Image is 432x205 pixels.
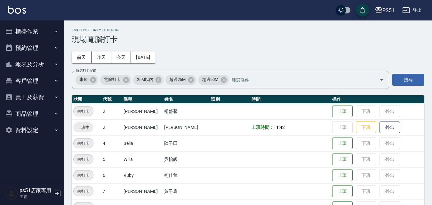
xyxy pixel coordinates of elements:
[74,188,93,195] span: 未打卡
[74,108,93,115] span: 未打卡
[72,51,92,63] button: 前天
[332,106,353,117] button: 上班
[111,51,131,63] button: 今天
[5,187,18,200] img: Person
[100,76,124,83] span: 電腦打卡
[163,167,210,183] td: 柯佳萱
[332,170,353,181] button: 上班
[122,151,162,167] td: Willa
[73,124,93,131] span: 上班中
[101,119,122,135] td: 2
[122,135,162,151] td: Bella
[101,151,122,167] td: 5
[3,122,61,138] button: 資料設定
[163,135,210,151] td: 陳子田
[331,95,424,104] th: 操作
[332,138,353,149] button: 上班
[131,51,155,63] button: [DATE]
[122,95,162,104] th: 暱稱
[122,183,162,199] td: [PERSON_NAME]
[165,76,189,83] span: 超過25M
[392,74,424,86] button: 搜尋
[92,51,111,63] button: 昨天
[101,95,122,104] th: 代號
[380,122,400,133] button: 外出
[74,140,93,147] span: 未打卡
[76,75,98,85] div: 未知
[3,106,61,122] button: 商品管理
[163,119,210,135] td: [PERSON_NAME]
[20,194,52,200] p: 主管
[332,185,353,197] button: 上班
[101,167,122,183] td: 6
[372,4,397,17] button: PS51
[72,95,101,104] th: 狀態
[133,75,164,85] div: 25M以內
[3,89,61,106] button: 員工及薪資
[3,40,61,56] button: 預約管理
[252,125,274,130] b: 上班時間：
[122,119,162,135] td: [PERSON_NAME]
[209,95,250,104] th: 班別
[3,23,61,40] button: 櫃檯作業
[122,167,162,183] td: Ruby
[122,103,162,119] td: [PERSON_NAME]
[356,4,369,17] button: save
[3,56,61,73] button: 報表及分析
[163,95,210,104] th: 姓名
[230,74,368,85] input: 篩選條件
[100,75,131,85] div: 電腦打卡
[332,154,353,165] button: 上班
[76,68,96,73] label: 篩選打卡記錄
[133,76,157,83] span: 25M以內
[72,28,424,32] h2: Employee Daily Clock In
[274,125,285,130] span: 11:42
[163,183,210,199] td: 黃子庭
[20,187,52,194] h5: ps51店家專用
[165,75,196,85] div: 超過25M
[3,73,61,89] button: 客戶管理
[382,6,395,14] div: PS51
[8,6,26,14] img: Logo
[76,76,92,83] span: 未知
[101,183,122,199] td: 7
[74,156,93,163] span: 未打卡
[198,75,229,85] div: 超過50M
[101,103,122,119] td: 2
[400,4,424,16] button: 登出
[250,95,331,104] th: 時間
[163,151,210,167] td: 吳怡靚
[101,135,122,151] td: 4
[72,35,424,44] h3: 現場電腦打卡
[198,76,222,83] span: 超過50M
[163,103,210,119] td: 楊舒馨
[74,172,93,179] span: 未打卡
[377,75,387,85] button: Open
[356,122,376,133] button: 下班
